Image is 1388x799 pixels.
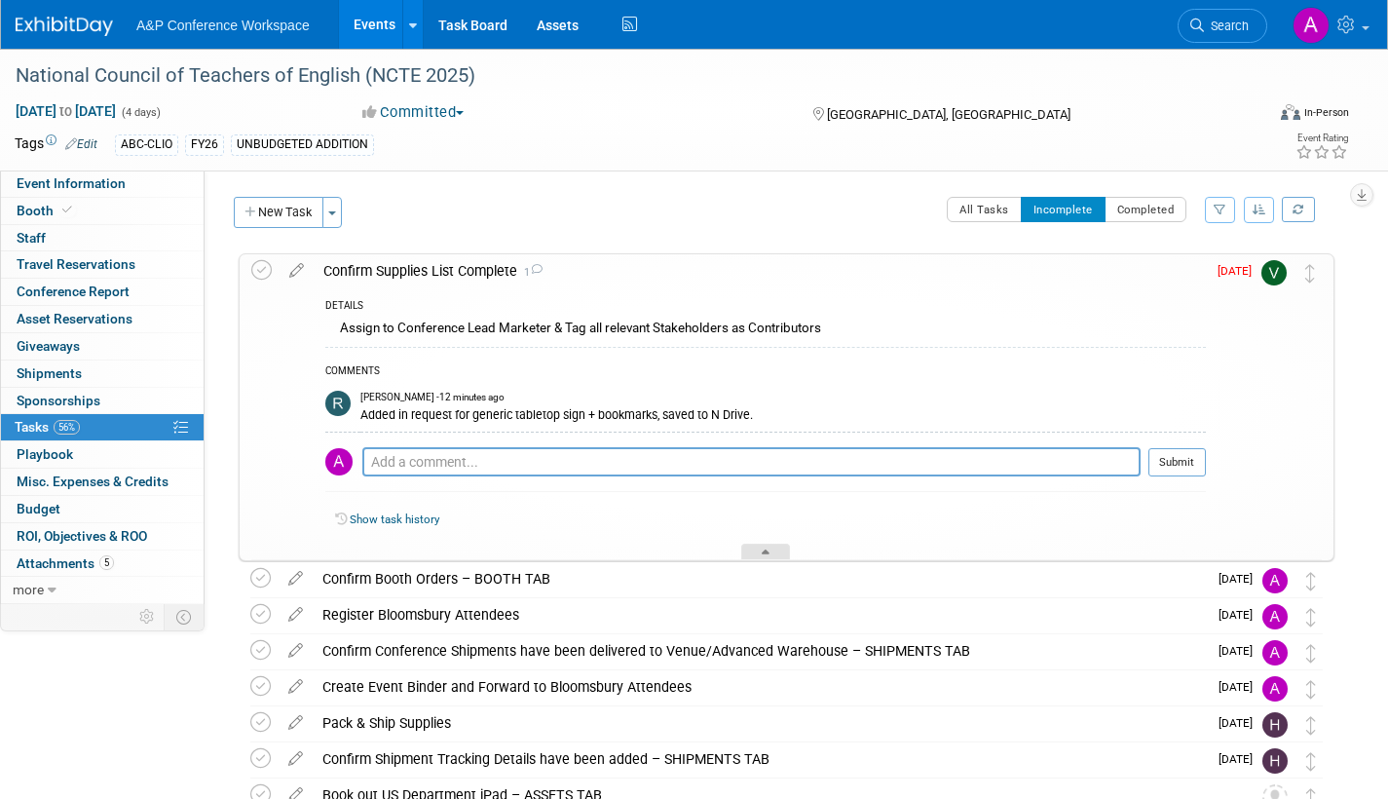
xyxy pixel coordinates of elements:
[15,419,80,435] span: Tasks
[1,171,204,197] a: Event Information
[1306,680,1316,699] i: Move task
[17,203,76,218] span: Booth
[99,555,114,570] span: 5
[115,134,178,155] div: ABC-CLIO
[360,391,505,404] span: [PERSON_NAME] - 12 minutes ago
[1,469,204,495] a: Misc. Expenses & Credits
[1306,608,1316,627] i: Move task
[16,17,113,36] img: ExhibitDay
[1306,572,1316,590] i: Move task
[1303,105,1349,120] div: In-Person
[234,197,323,228] button: New Task
[9,58,1235,94] div: National Council of Teachers of English (NCTE 2025)
[17,338,80,354] span: Giveaways
[1282,197,1315,222] a: Refresh
[1021,197,1106,222] button: Incomplete
[313,670,1207,704] div: Create Event Binder and Forward to Bloomsbury Attendees
[185,134,224,155] div: FY26
[279,750,313,768] a: edit
[231,134,374,155] div: UNBUDGETED ADDITION
[120,106,161,119] span: (4 days)
[1,577,204,603] a: more
[1,333,204,360] a: Giveaways
[325,391,351,416] img: Rosalie Love
[17,175,126,191] span: Event Information
[17,528,147,544] span: ROI, Objectives & ROO
[325,362,1206,383] div: COMMENTS
[1295,133,1348,143] div: Event Rating
[62,205,72,215] i: Booth reservation complete
[947,197,1022,222] button: All Tasks
[279,678,313,696] a: edit
[17,311,132,326] span: Asset Reservations
[1219,572,1262,586] span: [DATE]
[17,365,82,381] span: Shipments
[279,642,313,660] a: edit
[517,266,543,279] span: 1
[1204,19,1249,33] span: Search
[313,706,1207,740] div: Pack & Ship Supplies
[325,448,353,476] img: Amanda Oney
[1,414,204,440] a: Tasks56%
[314,254,1206,287] div: Confirm Supplies List Complete
[17,230,46,246] span: Staff
[1,551,204,577] a: Attachments5
[1148,448,1206,477] button: Submit
[1,279,204,305] a: Conference Report
[1281,104,1300,120] img: Format-Inperson.png
[1,523,204,550] a: ROI, Objectives & ROO
[17,555,114,571] span: Attachments
[1,496,204,522] a: Budget
[1105,197,1187,222] button: Completed
[1262,712,1288,738] img: Hannah Siegel
[279,570,313,588] a: edit
[1262,676,1288,702] img: Amanda Oney
[356,102,471,123] button: Committed
[15,133,97,156] td: Tags
[1219,608,1262,622] span: [DATE]
[13,582,44,597] span: more
[325,299,1206,316] div: DETAILS
[136,18,310,33] span: A&P Conference Workspace
[1262,748,1288,774] img: Hannah Siegel
[279,606,313,624] a: edit
[1219,752,1262,766] span: [DATE]
[1,225,204,251] a: Staff
[313,742,1207,776] div: Confirm Shipment Tracking Details have been added – SHIPMENTS TAB
[350,513,439,526] a: Show task history
[17,393,100,408] span: Sponsorships
[1293,7,1330,44] img: Amanda Oney
[1178,9,1267,43] a: Search
[1261,260,1287,285] img: Veronica Dove
[313,562,1207,595] div: Confirm Booth Orders – BOOTH TAB
[1,198,204,224] a: Booth
[1306,644,1316,663] i: Move task
[1219,716,1262,730] span: [DATE]
[1,306,204,332] a: Asset Reservations
[1306,716,1316,735] i: Move task
[65,137,97,151] a: Edit
[17,501,60,516] span: Budget
[280,262,314,280] a: edit
[165,604,205,629] td: Toggle Event Tabs
[54,420,80,435] span: 56%
[313,598,1207,631] div: Register Bloomsbury Attendees
[56,103,75,119] span: to
[1218,264,1261,278] span: [DATE]
[1262,640,1288,666] img: Amanda Oney
[360,404,1206,423] div: Added in request for generic tabletop sign + bookmarks, saved to N Drive.
[279,714,313,732] a: edit
[313,634,1207,667] div: Confirm Conference Shipments have been delivered to Venue/Advanced Warehouse – SHIPMENTS TAB
[1262,568,1288,593] img: Amanda Oney
[827,107,1070,122] span: [GEOGRAPHIC_DATA], [GEOGRAPHIC_DATA]
[1262,604,1288,629] img: Amanda Oney
[1219,680,1262,694] span: [DATE]
[1,388,204,414] a: Sponsorships
[1219,644,1262,658] span: [DATE]
[1,251,204,278] a: Travel Reservations
[1306,752,1316,771] i: Move task
[17,446,73,462] span: Playbook
[1,441,204,468] a: Playbook
[1305,264,1315,283] i: Move task
[1,361,204,387] a: Shipments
